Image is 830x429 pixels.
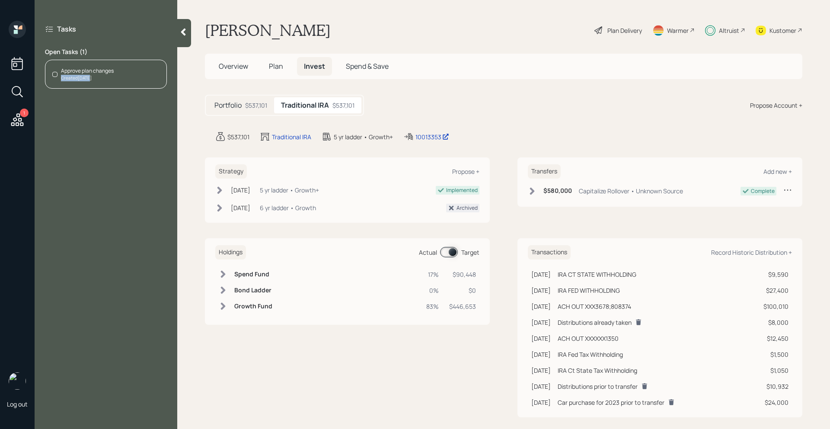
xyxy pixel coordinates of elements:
[449,270,476,279] div: $90,448
[61,67,114,75] div: Approve plan changes
[304,61,325,71] span: Invest
[531,334,551,343] div: [DATE]
[751,187,775,195] div: Complete
[334,132,393,141] div: 5 yr ladder • Growth+
[528,245,571,259] h6: Transactions
[531,398,551,407] div: [DATE]
[528,164,561,179] h6: Transfers
[281,101,329,109] h5: Traditional IRA
[579,186,683,195] div: Capitalize Rollover • Unknown Source
[763,270,788,279] div: $9,590
[7,400,28,408] div: Log out
[415,132,449,141] div: 10013353
[763,318,788,327] div: $8,000
[543,187,572,195] h6: $580,000
[763,286,788,295] div: $27,400
[456,204,478,212] div: Archived
[214,101,242,109] h5: Portfolio
[332,101,354,110] div: $537,101
[231,186,250,195] div: [DATE]
[260,186,319,195] div: 5 yr ladder • Growth+
[531,318,551,327] div: [DATE]
[531,366,551,375] div: [DATE]
[750,101,802,110] div: Propose Account +
[9,372,26,390] img: michael-russo-headshot.png
[231,203,250,212] div: [DATE]
[763,350,788,359] div: $1,500
[558,334,619,343] div: ACH OUT XXXXXX1350
[215,164,247,179] h6: Strategy
[531,286,551,295] div: [DATE]
[245,101,267,110] div: $537,101
[531,350,551,359] div: [DATE]
[446,186,478,194] div: Implemented
[558,302,631,311] div: ACH OUT XXX3678;808374
[558,398,664,407] div: Car purchase for 2023 prior to transfer
[558,270,636,279] div: IRA CT STATE WITHHOLDING
[234,303,272,310] h6: Growth Fund
[531,382,551,391] div: [DATE]
[449,302,476,311] div: $446,653
[558,318,632,327] div: Distributions already taken
[20,109,29,117] div: 1
[558,366,637,375] div: IRA Ct State Tax Withholding
[769,26,796,35] div: Kustomer
[346,61,389,71] span: Spend & Save
[558,286,620,295] div: IRA FED WITHHOLDING
[667,26,689,35] div: Warmer
[205,21,331,40] h1: [PERSON_NAME]
[272,132,311,141] div: Traditional IRA
[426,270,439,279] div: 17%
[763,382,788,391] div: $10,932
[419,248,437,257] div: Actual
[57,24,76,34] label: Tasks
[531,302,551,311] div: [DATE]
[269,61,283,71] span: Plan
[763,366,788,375] div: $1,050
[763,167,792,176] div: Add new +
[461,248,479,257] div: Target
[45,48,167,56] label: Open Tasks ( 1 )
[452,167,479,176] div: Propose +
[234,271,272,278] h6: Spend Fund
[426,302,439,311] div: 83%
[711,248,792,256] div: Record Historic Distribution +
[558,350,623,359] div: IRA Fed Tax Withholding
[219,61,248,71] span: Overview
[227,132,249,141] div: $537,101
[234,287,272,294] h6: Bond Ladder
[719,26,739,35] div: Altruist
[426,286,439,295] div: 0%
[763,398,788,407] div: $24,000
[607,26,642,35] div: Plan Delivery
[61,75,114,81] div: Created [DATE]
[215,245,246,259] h6: Holdings
[763,334,788,343] div: $12,450
[531,270,551,279] div: [DATE]
[763,302,788,311] div: $100,010
[449,286,476,295] div: $0
[260,203,316,212] div: 6 yr ladder • Growth
[558,382,638,391] div: Distributions prior to transfer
